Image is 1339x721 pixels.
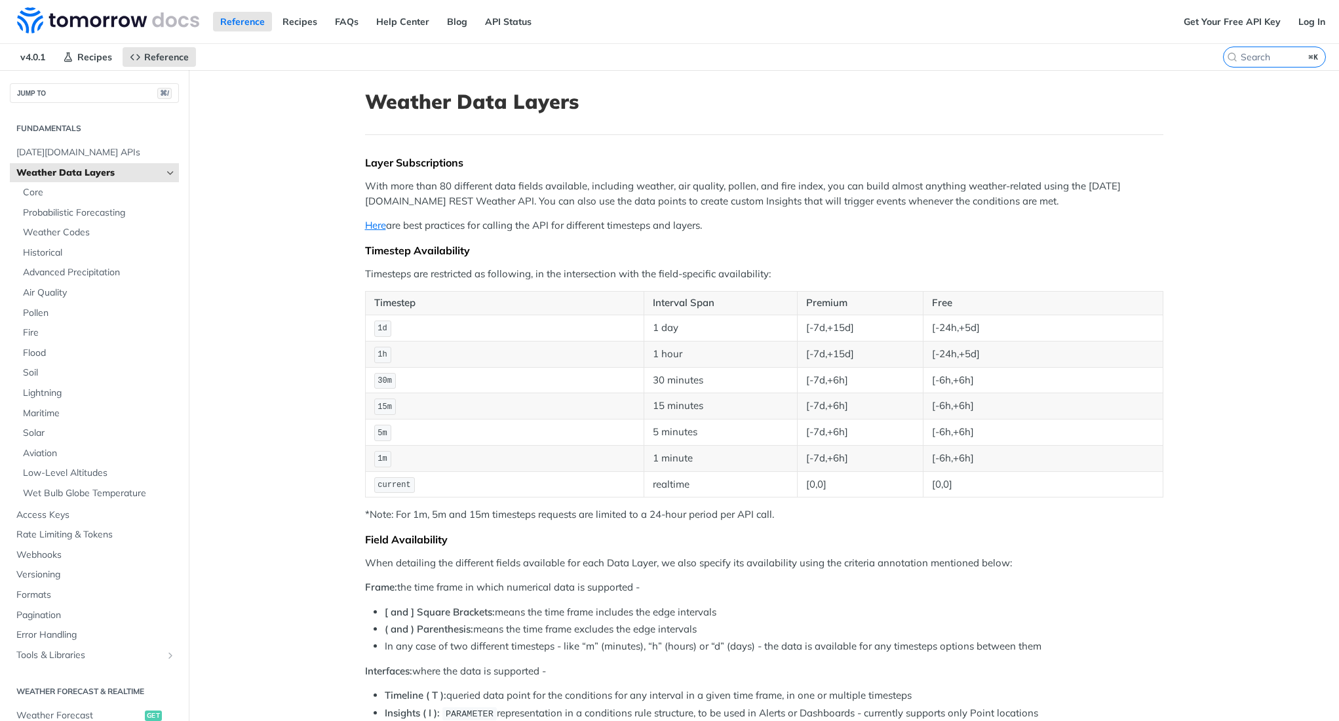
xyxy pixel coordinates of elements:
[644,471,797,497] td: realtime
[923,315,1163,341] td: [-24h,+5d]
[23,206,176,220] span: Probabilistic Forecasting
[16,183,179,203] a: Core
[16,528,176,541] span: Rate Limiting & Tokens
[23,246,176,260] span: Historical
[23,366,176,380] span: Soil
[644,393,797,419] td: 15 minutes
[385,689,446,701] strong: Timeline ( T ):
[644,341,797,367] td: 1 hour
[923,393,1163,419] td: [-6h,+6h]
[644,367,797,393] td: 30 minutes
[10,505,179,525] a: Access Keys
[10,565,179,585] a: Versioning
[23,487,176,500] span: Wet Bulb Globe Temperature
[1291,12,1332,31] a: Log In
[23,226,176,239] span: Weather Codes
[328,12,366,31] a: FAQs
[365,244,1163,257] div: Timestep Availability
[16,589,176,602] span: Formats
[16,166,162,180] span: Weather Data Layers
[165,650,176,661] button: Show subpages for Tools & Libraries
[365,292,644,315] th: Timestep
[275,12,324,31] a: Recipes
[385,706,1163,721] li: representation in a conditions rule structure, to be used in Alerts or Dashboards - currently sup...
[365,664,1163,679] p: where the data is supported -
[923,445,1163,471] td: [-6h,+6h]
[16,203,179,223] a: Probabilistic Forecasting
[16,568,176,581] span: Versioning
[16,484,179,503] a: Wet Bulb Globe Temperature
[17,7,199,33] img: Tomorrow.io Weather API Docs
[365,665,412,677] strong: Interfaces:
[16,263,179,283] a: Advanced Precipitation
[365,156,1163,169] div: Layer Subscriptions
[365,581,397,593] strong: Frame:
[165,168,176,178] button: Hide subpages for Weather Data Layers
[16,423,179,443] a: Solar
[797,341,923,367] td: [-7d,+15d]
[797,419,923,446] td: [-7d,+6h]
[365,179,1163,208] p: With more than 80 different data fields available, including weather, air quality, pollen, and fi...
[157,88,172,99] span: ⌘/
[16,303,179,323] a: Pollen
[923,367,1163,393] td: [-6h,+6h]
[644,315,797,341] td: 1 day
[365,267,1163,282] p: Timesteps are restricted as following, in the intersection with the field-specific availability:
[797,292,923,315] th: Premium
[440,12,475,31] a: Blog
[16,383,179,403] a: Lightning
[365,90,1163,113] h1: Weather Data Layers
[923,419,1163,446] td: [-6h,+6h]
[1176,12,1288,31] a: Get Your Free API Key
[797,393,923,419] td: [-7d,+6h]
[213,12,272,31] a: Reference
[644,419,797,446] td: 5 minutes
[365,580,1163,595] p: the time frame in which numerical data is supported -
[644,445,797,471] td: 1 minute
[16,629,176,642] span: Error Handling
[385,623,473,635] strong: ( and ) Parenthesis:
[10,686,179,697] h2: Weather Forecast & realtime
[385,605,1163,620] li: means the time frame includes the edge intervals
[378,324,387,333] span: 1d
[365,218,1163,233] p: are best practices for calling the API for different timesteps and layers.
[365,533,1163,546] div: Field Availability
[23,347,176,360] span: Flood
[16,323,179,343] a: Fire
[123,47,196,67] a: Reference
[378,376,392,385] span: 30m
[10,163,179,183] a: Weather Data LayersHide subpages for Weather Data Layers
[10,545,179,565] a: Webhooks
[23,467,176,480] span: Low-Level Altitudes
[16,404,179,423] a: Maritime
[797,471,923,497] td: [0,0]
[10,606,179,625] a: Pagination
[378,429,387,438] span: 5m
[10,123,179,134] h2: Fundamentals
[478,12,539,31] a: API Status
[16,223,179,243] a: Weather Codes
[10,525,179,545] a: Rate Limiting & Tokens
[16,463,179,483] a: Low-Level Altitudes
[365,219,386,231] a: Here
[16,549,176,562] span: Webhooks
[23,186,176,199] span: Core
[378,350,387,359] span: 1h
[10,143,179,163] a: [DATE][DOMAIN_NAME] APIs
[16,146,176,159] span: [DATE][DOMAIN_NAME] APIs
[797,315,923,341] td: [-7d,+15d]
[365,507,1163,522] p: *Note: For 1m, 5m and 15m timesteps requests are limited to a 24-hour period per API call.
[23,427,176,440] span: Solar
[23,286,176,300] span: Air Quality
[923,341,1163,367] td: [-24h,+5d]
[385,622,1163,637] li: means the time frame excludes the edge intervals
[1227,52,1237,62] svg: Search
[385,639,1163,654] li: In any case of two different timesteps - like “m” (minutes), “h” (hours) or “d” (days) - the data...
[16,283,179,303] a: Air Quality
[446,709,494,719] span: PARAMETER
[797,367,923,393] td: [-7d,+6h]
[23,307,176,320] span: Pollen
[10,625,179,645] a: Error Handling
[13,47,52,67] span: v4.0.1
[16,444,179,463] a: Aviation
